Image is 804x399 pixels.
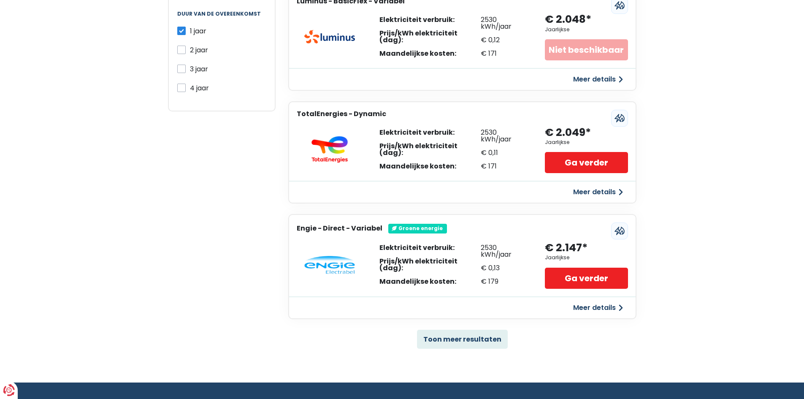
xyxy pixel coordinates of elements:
[190,45,208,55] span: 2 jaar
[481,37,528,43] div: € 0,12
[417,330,508,349] button: Toon meer resultaten
[481,149,528,156] div: € 0,11
[545,152,628,173] a: Ga verder
[568,300,628,315] button: Meer details
[568,72,628,87] button: Meer details
[379,30,481,43] div: Prijs/kWh elektriciteit (dag):
[379,16,481,23] div: Elektriciteit verbruik:
[190,83,209,93] span: 4 jaar
[545,255,569,261] div: Jaarlijkse
[545,27,569,33] div: Jaarlijkse
[379,258,481,271] div: Prijs/kWh elektriciteit (dag):
[379,244,481,251] div: Elektriciteit verbruik:
[379,163,481,170] div: Maandelijkse kosten:
[545,13,591,27] div: € 2.048*
[481,163,528,170] div: € 171
[379,278,481,285] div: Maandelijkse kosten:
[304,30,355,43] img: Luminus
[379,143,481,156] div: Prijs/kWh elektriciteit (dag):
[297,224,382,232] h3: Engie - Direct - Variabel
[304,136,355,163] img: TotalEnergies
[481,129,528,143] div: 2530 kWh/jaar
[481,278,528,285] div: € 179
[568,185,628,200] button: Meer details
[545,39,628,60] div: Niet beschikbaar
[481,265,528,271] div: € 0,13
[481,244,528,258] div: 2530 kWh/jaar
[545,126,591,140] div: € 2.049*
[190,26,206,36] span: 1 jaar
[379,129,481,136] div: Elektriciteit verbruik:
[190,64,208,74] span: 3 jaar
[481,16,528,30] div: 2530 kWh/jaar
[545,139,569,145] div: Jaarlijkse
[545,268,628,289] a: Ga verder
[304,256,355,274] img: Engie
[388,224,447,233] div: Groene energie
[297,110,386,118] h3: TotalEnergies - Dynamic
[545,241,587,255] div: € 2.147*
[481,50,528,57] div: € 171
[177,11,266,25] legend: Duur van de overeenkomst
[379,50,481,57] div: Maandelijkse kosten:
